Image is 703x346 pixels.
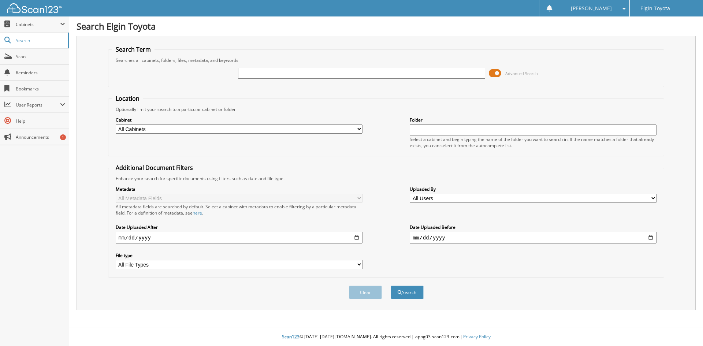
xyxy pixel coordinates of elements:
div: Select a cabinet and begin typing the name of the folder you want to search in. If the name match... [410,136,656,149]
div: Enhance your search for specific documents using filters such as date and file type. [112,175,661,182]
div: 1 [60,134,66,140]
a: here [193,210,202,216]
span: [PERSON_NAME] [571,6,612,11]
label: File type [116,252,362,258]
div: All metadata fields are searched by default. Select a cabinet with metadata to enable filtering b... [116,204,362,216]
div: © [DATE]-[DATE] [DOMAIN_NAME]. All rights reserved | appg03-scan123-com | [69,328,703,346]
h1: Search Elgin Toyota [77,20,696,32]
span: Scan123 [282,334,300,340]
label: Cabinet [116,117,362,123]
span: Elgin Toyota [640,6,670,11]
legend: Location [112,94,143,103]
legend: Additional Document Filters [112,164,197,172]
span: User Reports [16,102,60,108]
input: start [116,232,362,243]
input: end [410,232,656,243]
div: Searches all cabinets, folders, files, metadata, and keywords [112,57,661,63]
label: Metadata [116,186,362,192]
iframe: Chat Widget [666,311,703,346]
span: Scan [16,53,65,60]
a: Privacy Policy [463,334,491,340]
legend: Search Term [112,45,155,53]
label: Date Uploaded Before [410,224,656,230]
span: Advanced Search [505,71,538,76]
div: Optionally limit your search to a particular cabinet or folder [112,106,661,112]
span: Announcements [16,134,65,140]
span: Bookmarks [16,86,65,92]
button: Search [391,286,424,299]
span: Cabinets [16,21,60,27]
img: scan123-logo-white.svg [7,3,62,13]
button: Clear [349,286,382,299]
label: Uploaded By [410,186,656,192]
span: Search [16,37,64,44]
span: Help [16,118,65,124]
span: Reminders [16,70,65,76]
label: Date Uploaded After [116,224,362,230]
label: Folder [410,117,656,123]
